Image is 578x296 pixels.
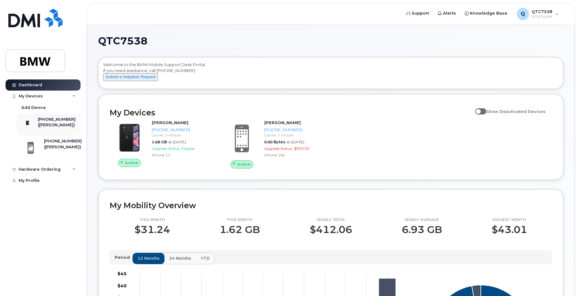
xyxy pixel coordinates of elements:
[115,254,132,260] p: Period
[264,127,325,133] div: [PHONE_NUMBER]
[475,105,480,110] input: Show Deactivated Devices
[152,132,212,138] div: Carrier: T-Mobile
[110,201,552,210] h2: My Mobility Overview
[220,218,260,222] p: This month
[134,218,170,222] p: This month
[103,74,158,79] a: Submit a Helpdesk Request
[103,62,558,87] div: Welcome to the BMW Mobile Support Desk Portal If you need assistance, call [PHONE_NUMBER].
[402,218,442,222] p: Yearly average
[486,109,545,114] span: Show Deactivated Devices
[492,218,527,222] p: Highest month
[103,73,158,81] button: Submit a Helpdesk Request
[310,218,352,222] p: Yearly total
[264,120,301,125] strong: [PERSON_NAME]
[134,224,170,235] p: $31.24
[264,132,325,138] div: Carrier: T-Mobile
[551,269,573,291] iframe: Messenger Launcher
[310,224,352,235] p: $412.06
[152,127,212,133] div: [PHONE_NUMBER]
[264,152,325,158] div: iPhone 16e
[98,36,147,46] span: QTC7538
[492,224,527,235] p: $43.01
[220,224,260,235] p: 1.62 GB
[222,120,327,168] a: Active[PERSON_NAME][PHONE_NUMBER]Carrier: T-Mobile0.00 Bytesat [DATE]Upgrade Status:$500.00iPhone...
[152,152,212,158] div: iPhone 11
[115,123,144,153] img: iPhone_11.jpg
[152,146,180,151] span: Upgrade Status:
[264,140,285,144] span: 0.00 Bytes
[182,146,195,151] span: Eligible
[117,271,127,276] tspan: $45
[110,108,472,117] h2: My Devices
[125,160,138,166] span: Active
[294,146,309,151] span: $500.00
[110,120,215,167] a: Active[PERSON_NAME][PHONE_NUMBER]Carrier: T-Mobile1.68 GBat [DATE]Upgrade Status:EligibleiPhone 11
[402,224,442,235] p: 6.93 GB
[264,146,293,151] span: Upgrade Status:
[287,140,304,144] span: at [DATE]
[237,161,251,167] span: Active
[117,283,127,289] tspan: $40
[168,140,186,144] span: at [DATE]
[169,255,191,261] span: 24 months
[201,255,210,261] span: YTD
[152,120,188,125] strong: [PERSON_NAME]
[152,140,167,144] span: 1.68 GB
